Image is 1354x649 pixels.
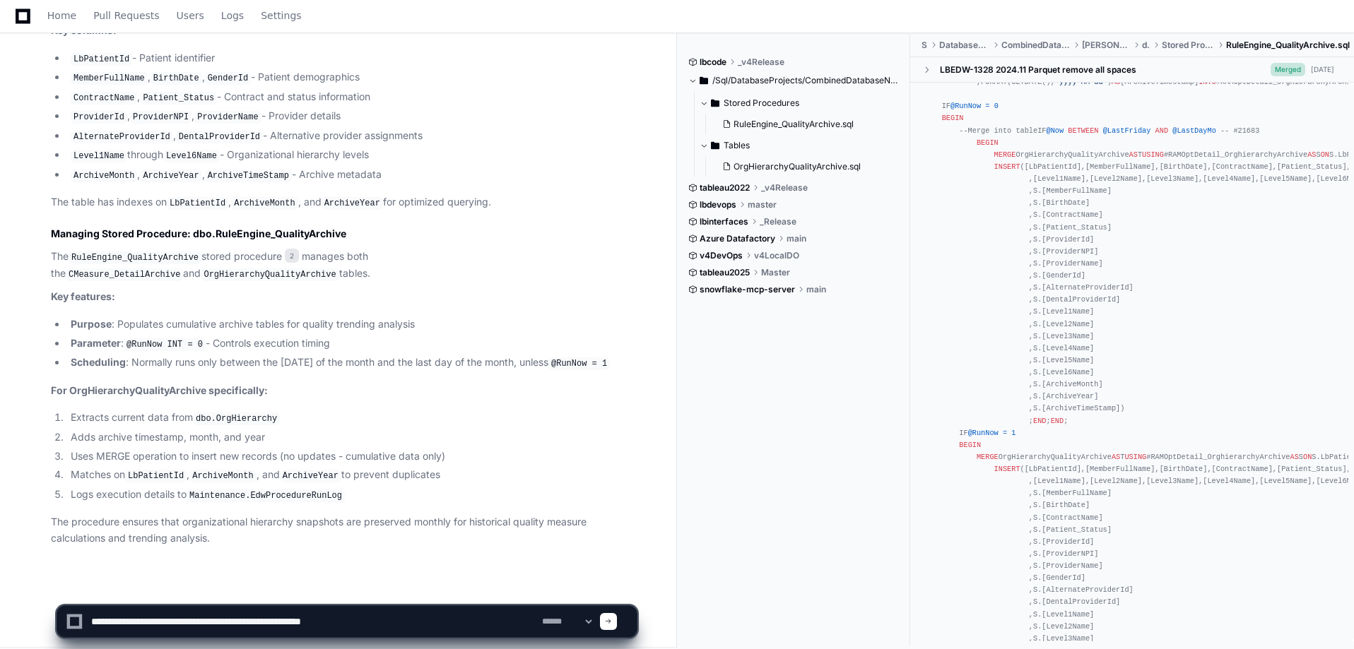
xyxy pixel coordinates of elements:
[1112,453,1120,461] span: AS
[51,24,117,36] strong: Key columns:
[71,53,132,66] code: LbPatientId
[69,251,201,264] code: RuleEngine_QualityArchive
[994,150,1016,159] span: MERGE
[994,102,999,110] span: 0
[66,108,637,125] li: , , - Provider details
[711,95,719,112] svg: Directory
[66,467,637,484] li: Matches on , , and to prevent duplicates
[950,102,981,110] span: @RunNow
[760,216,796,227] span: _Release
[548,357,610,370] code: @RunNow = 1
[140,92,217,105] code: Patient_Status
[125,470,187,482] code: LbPatientId
[1082,40,1131,51] span: [PERSON_NAME]
[71,337,121,349] strong: Parameter
[194,111,261,124] code: ProviderName
[1155,126,1168,135] span: AND
[1220,126,1259,135] span: -- #21683
[700,216,748,227] span: lbinterfaces
[1001,40,1071,51] span: CombinedDatabaseNew
[66,89,637,106] li: , - Contract and status information
[1142,150,1164,159] span: USING
[1307,150,1316,159] span: AS
[711,137,719,154] svg: Directory
[994,465,1020,473] span: INSERT
[977,138,999,147] span: BEGIN
[66,410,637,427] li: Extracts current data from
[806,284,826,295] span: main
[1033,417,1046,425] span: END
[66,50,637,67] li: - Patient identifier
[71,92,137,105] code: ContractName
[66,448,637,465] li: Uses MERGE operation to insert new records (no updates - cumulative data only)
[1068,126,1098,135] span: BETWEEN
[1047,126,1064,135] span: @Now
[1011,429,1015,437] span: 1
[1303,453,1312,461] span: ON
[700,284,795,295] span: snowflake-mcp-server
[712,75,900,86] span: /Sql/DatabaseProjects/CombinedDatabaseNew/[PERSON_NAME]/dbo
[994,162,1020,171] span: INSERT
[700,182,750,193] span: tableau2022
[968,429,999,437] span: @RunNow
[717,114,891,134] button: RuleEngine_QualityArchive.sql
[151,72,202,85] code: BirthDate
[1226,40,1350,51] span: RuleEngine_QualityArchive.sql
[1321,150,1329,159] span: ON
[700,56,726,68] span: lbcode
[71,169,137,182] code: ArchiveMonth
[71,131,173,143] code: AlternateProviderId
[201,268,338,281] code: OrgHierarchyQualityArchive
[66,147,637,164] li: through - Organizational hierarchy levels
[734,119,854,130] span: RuleEngine_QualityArchive.sql
[940,64,1136,76] div: LBEDW-1328 2024.11 Parquet remove all spaces
[738,56,784,68] span: _v4Release
[124,338,206,351] code: @RunNow INT = 0
[761,182,808,193] span: _v4Release
[193,412,280,425] code: dbo.OrgHierarchy
[280,470,341,482] code: ArchiveYear
[93,11,159,20] span: Pull Requests
[1124,453,1146,461] span: USING
[66,355,637,371] li: : Normally runs only between the [DATE] of the month and the last day of the month, unless
[1103,126,1151,135] span: @LastFriday
[205,169,292,182] code: ArchiveTimeStamp
[189,470,256,482] code: ArchiveMonth
[71,318,112,330] strong: Purpose
[140,169,201,182] code: ArchiveYear
[700,72,708,89] svg: Directory
[285,249,299,263] span: 2
[130,111,192,124] code: ProviderNPI
[66,429,637,446] li: Adds archive timestamp, month, and year
[1172,126,1216,135] span: @LastDayMo
[939,40,990,51] span: DatabaseProjects
[754,250,799,261] span: v4LocalDO
[51,290,115,302] strong: Key features:
[724,140,750,151] span: Tables
[717,157,891,177] button: OrgHierarchyQualityArchive.sql
[734,161,861,172] span: OrgHierarchyQualityArchive.sql
[724,97,799,109] span: Stored Procedures
[51,194,637,211] p: The table has indexes on , , and for optimized querying.
[1142,40,1150,51] span: dbo
[977,453,999,461] span: MERGE
[51,384,268,396] strong: For OrgHierarchyQualityArchive specifically:
[66,167,637,184] li: , , - Archive metadata
[221,11,244,20] span: Logs
[1129,150,1138,159] span: AS
[51,514,637,547] p: The procedure ensures that organizational hierarchy snapshots are preserved monthly for historica...
[700,267,750,278] span: tableau2025
[985,102,989,110] span: =
[1311,64,1334,75] div: [DATE]
[66,335,637,352] li: : - Controls execution timing
[1271,63,1305,76] span: Merged
[700,92,900,114] button: Stored Procedures
[959,126,1037,135] span: --Merge into table
[700,134,900,157] button: Tables
[1003,429,1007,437] span: =
[167,197,228,210] code: LbPatientId
[942,114,964,122] span: BEGIN
[261,11,301,20] span: Settings
[1290,453,1299,461] span: AS
[322,197,383,210] code: ArchiveYear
